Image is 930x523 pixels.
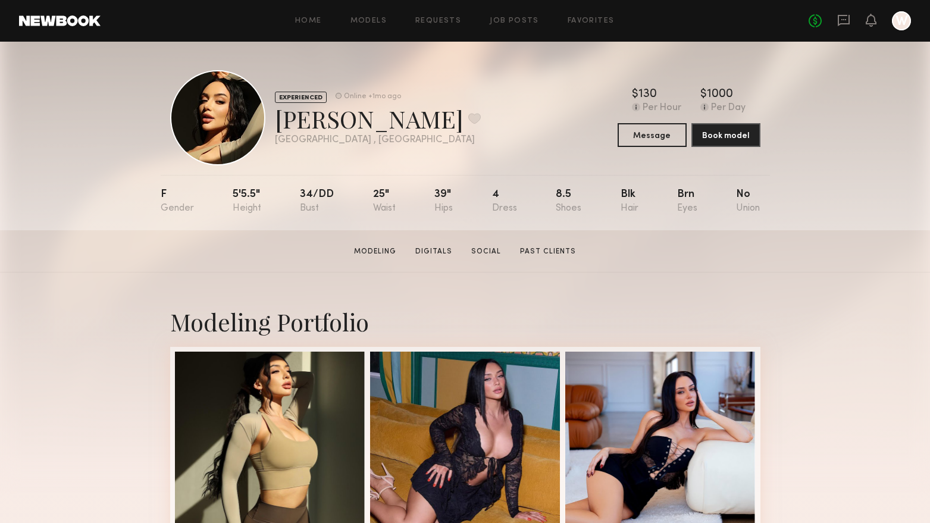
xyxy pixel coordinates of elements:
[161,189,194,214] div: F
[415,17,461,25] a: Requests
[349,246,401,257] a: Modeling
[295,17,322,25] a: Home
[892,11,911,30] a: W
[275,135,481,145] div: [GEOGRAPHIC_DATA] , [GEOGRAPHIC_DATA]
[515,246,581,257] a: Past Clients
[618,123,687,147] button: Message
[350,17,387,25] a: Models
[621,189,638,214] div: Blk
[466,246,506,257] a: Social
[736,189,760,214] div: No
[490,17,539,25] a: Job Posts
[170,306,760,337] div: Modeling Portfolio
[344,93,401,101] div: Online +1mo ago
[711,103,746,114] div: Per Day
[556,189,581,214] div: 8.5
[568,17,615,25] a: Favorites
[300,189,334,214] div: 34/dd
[691,123,760,147] button: Book model
[707,89,733,101] div: 1000
[632,89,638,101] div: $
[677,189,697,214] div: Brn
[373,189,396,214] div: 25"
[233,189,261,214] div: 5'5.5"
[411,246,457,257] a: Digitals
[434,189,453,214] div: 39"
[275,103,481,134] div: [PERSON_NAME]
[700,89,707,101] div: $
[492,189,517,214] div: 4
[638,89,657,101] div: 130
[643,103,681,114] div: Per Hour
[275,92,327,103] div: EXPERIENCED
